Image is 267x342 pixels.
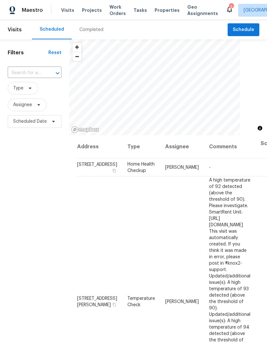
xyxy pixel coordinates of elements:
th: Type [122,135,160,159]
th: Address [77,135,122,159]
div: Completed [79,27,103,33]
span: - [209,165,211,170]
button: Schedule [228,23,259,36]
input: Search for an address... [8,68,44,78]
span: Tasks [133,8,147,12]
span: Visits [8,23,22,37]
th: Assignee [160,135,204,159]
span: Properties [155,7,180,13]
a: Mapbox homepage [71,126,99,133]
span: Visits [61,7,74,13]
span: Geo Assignments [187,4,218,17]
span: Work Orders [109,4,126,17]
button: Toggle attribution [256,124,264,132]
span: Assignee [13,102,32,108]
span: Toggle attribution [258,125,262,132]
div: 2 [229,4,233,10]
div: Scheduled [40,26,64,33]
div: Reset [48,50,61,56]
span: Projects [82,7,102,13]
button: Copy Address [111,168,117,174]
span: Maestro [22,7,43,13]
th: Comments [204,135,255,159]
button: Copy Address [111,301,117,307]
canvas: Map [69,39,240,135]
span: Schedule [233,26,254,34]
button: Zoom out [72,52,82,61]
span: Type [13,85,23,91]
span: [PERSON_NAME] [165,299,199,304]
span: Home Health Checkup [127,162,155,173]
span: [STREET_ADDRESS][PERSON_NAME] [77,296,117,307]
span: [PERSON_NAME] [165,165,199,170]
h1: Filters [8,50,48,56]
span: [STREET_ADDRESS] [77,162,117,167]
span: Temperature Check [127,296,155,307]
button: Open [53,69,62,78]
button: Zoom in [72,43,82,52]
span: Scheduled Date [13,118,47,125]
